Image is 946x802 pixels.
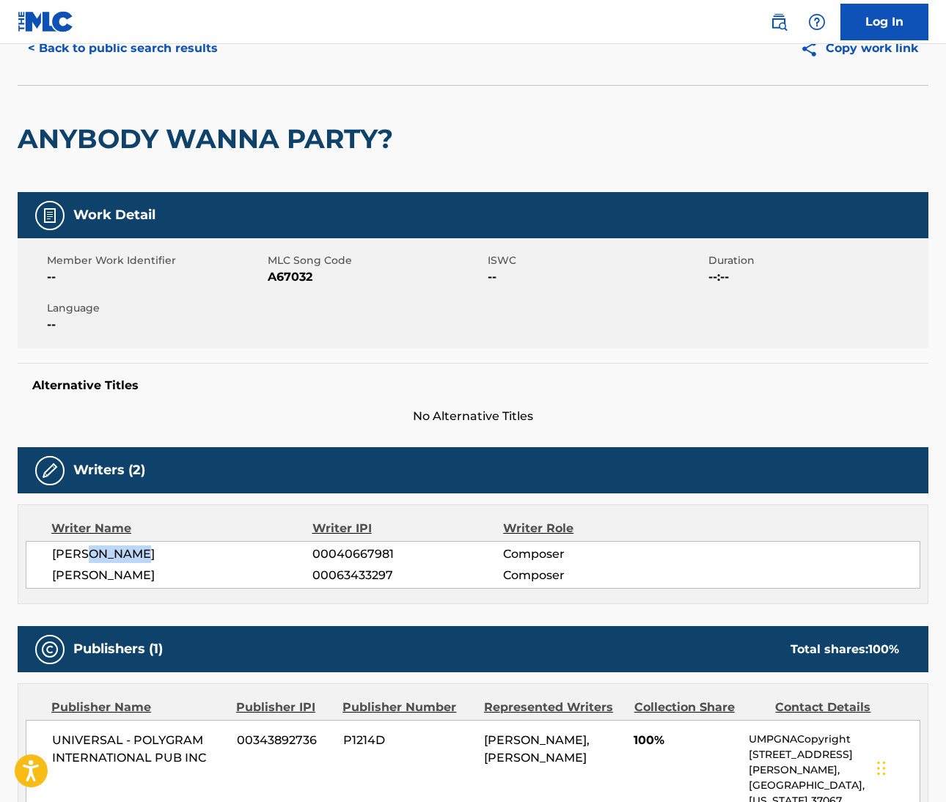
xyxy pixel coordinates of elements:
[749,747,920,778] p: [STREET_ADDRESS][PERSON_NAME],
[41,207,59,224] img: Work Detail
[312,520,504,537] div: Writer IPI
[770,13,788,31] img: search
[18,30,228,67] button: < Back to public search results
[51,520,312,537] div: Writer Name
[749,732,920,747] p: UMPGNACopyright
[52,567,312,584] span: [PERSON_NAME]
[790,30,928,67] button: Copy work link
[840,4,928,40] a: Log In
[47,316,264,334] span: --
[808,13,826,31] img: help
[236,699,331,716] div: Publisher IPI
[73,207,155,224] h5: Work Detail
[343,732,473,749] span: P1214D
[802,7,832,37] div: Help
[51,699,225,716] div: Publisher Name
[634,699,765,716] div: Collection Share
[237,732,332,749] span: 00343892736
[708,253,925,268] span: Duration
[52,545,312,563] span: [PERSON_NAME]
[484,699,623,716] div: Represented Writers
[342,699,473,716] div: Publisher Number
[47,301,264,316] span: Language
[73,641,163,658] h5: Publishers (1)
[312,545,503,563] span: 00040667981
[764,7,793,37] a: Public Search
[41,641,59,658] img: Publishers
[877,746,886,790] div: Drag
[775,699,906,716] div: Contact Details
[634,732,738,749] span: 100%
[312,567,503,584] span: 00063433297
[47,268,264,286] span: --
[18,122,400,155] h2: ANYBODY WANNA PARTY?
[52,732,226,767] span: UNIVERSAL - POLYGRAM INTERNATIONAL PUB INC
[503,520,677,537] div: Writer Role
[791,641,899,658] div: Total shares:
[873,732,946,802] iframe: Chat Widget
[268,253,485,268] span: MLC Song Code
[488,253,705,268] span: ISWC
[32,378,914,393] h5: Alternative Titles
[18,408,928,425] span: No Alternative Titles
[484,733,590,765] span: [PERSON_NAME], [PERSON_NAME]
[18,11,74,32] img: MLC Logo
[503,567,677,584] span: Composer
[800,40,826,58] img: Copy work link
[488,268,705,286] span: --
[708,268,925,286] span: --:--
[268,268,485,286] span: A67032
[41,462,59,479] img: Writers
[503,545,677,563] span: Composer
[73,462,145,479] h5: Writers (2)
[868,642,899,656] span: 100 %
[47,253,264,268] span: Member Work Identifier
